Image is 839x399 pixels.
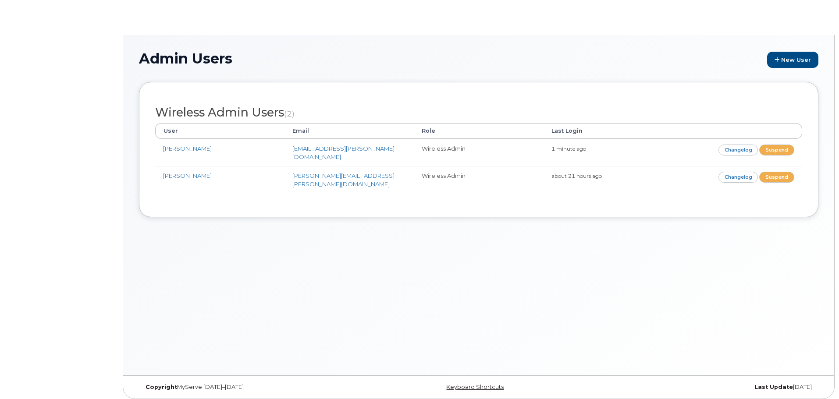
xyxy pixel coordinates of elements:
[146,384,177,390] strong: Copyright
[284,109,295,118] small: (2)
[292,145,395,160] a: [EMAIL_ADDRESS][PERSON_NAME][DOMAIN_NAME]
[759,145,794,155] a: Suspend
[759,172,794,183] a: Suspend
[754,384,793,390] strong: Last Update
[139,51,818,68] h1: Admin Users
[284,123,414,139] th: Email
[292,172,395,187] a: [PERSON_NAME][EMAIL_ADDRESS][PERSON_NAME][DOMAIN_NAME]
[718,145,758,155] a: Changelog
[155,123,284,139] th: User
[551,145,586,152] small: 1 minute ago
[414,139,543,166] td: Wireless Admin
[163,145,212,152] a: [PERSON_NAME]
[163,172,212,179] a: [PERSON_NAME]
[718,172,758,183] a: Changelog
[139,384,366,391] div: MyServe [DATE]–[DATE]
[767,52,818,68] a: New User
[414,166,543,193] td: Wireless Admin
[544,123,673,139] th: Last Login
[155,106,802,119] h2: Wireless Admin Users
[551,173,602,179] small: about 21 hours ago
[414,123,543,139] th: Role
[592,384,818,391] div: [DATE]
[446,384,504,390] a: Keyboard Shortcuts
